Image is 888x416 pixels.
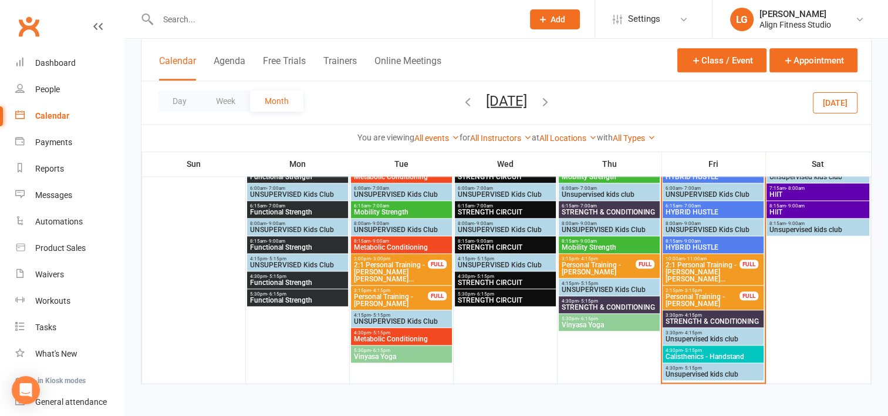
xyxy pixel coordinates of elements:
[769,226,867,233] span: Unsupervised kids club
[683,348,702,353] span: - 5:15pm
[685,256,707,261] span: - 11:00am
[579,256,598,261] span: - 4:15pm
[35,137,72,147] div: Payments
[665,221,761,226] span: 8:00am
[249,221,346,226] span: 8:00am
[267,291,286,297] span: - 6:15pm
[665,348,761,353] span: 4:30pm
[665,330,761,336] span: 3:30pm
[353,261,428,283] span: 2:1 Personal Training - [PERSON_NAME] [PERSON_NAME]...
[353,293,428,307] span: Personal Training - [PERSON_NAME]
[353,239,450,244] span: 8:15am
[597,133,613,142] strong: with
[683,330,702,336] span: - 4:15pm
[578,186,597,191] span: - 7:00am
[740,260,758,269] div: FULL
[353,256,428,261] span: 2:00pm
[769,173,867,180] span: Unsupervised kids club
[813,92,857,113] button: [DATE]
[35,164,64,173] div: Reports
[665,288,740,293] span: 2:15pm
[457,261,553,269] span: UNSUPERVISED Kids Club
[249,297,346,304] span: Functional Strength
[35,217,83,226] div: Automations
[350,152,454,176] th: Tue
[353,313,450,318] span: 4:15pm
[460,133,470,142] strong: for
[665,261,740,283] span: 2:1 Personal Training - [PERSON_NAME] [PERSON_NAME]...
[370,186,389,191] span: - 7:00am
[201,90,250,112] button: Week
[15,389,124,415] a: General attendance kiosk mode
[561,239,657,244] span: 8:15am
[457,226,553,233] span: UNSUPERVISED Kids Club
[579,281,598,286] span: - 5:15pm
[323,55,357,80] button: Trainers
[579,298,598,304] span: - 5:15pm
[246,152,350,176] th: Mon
[561,286,657,293] span: UNSUPERVISED Kids Club
[353,336,450,343] span: Metabolic Conditioning
[665,244,761,251] span: HYBRID HUSTLE
[683,313,702,318] span: - 4:15pm
[665,186,761,191] span: 6:00am
[769,221,867,226] span: 8:15am
[665,226,761,233] span: UNSUPERVISED Kids Club
[786,203,805,209] span: - 9:00am
[370,239,389,244] span: - 9:00am
[759,19,831,30] div: Align Fitness Studio
[35,85,60,94] div: People
[475,291,494,297] span: - 6:15pm
[769,191,867,198] span: HIIT
[353,348,450,353] span: 5:30pm
[457,274,553,279] span: 4:30pm
[15,129,124,156] a: Payments
[457,209,553,216] span: STRENGTH CIRCUIT
[250,90,303,112] button: Month
[249,291,346,297] span: 5:30pm
[266,221,285,226] span: - 9:00am
[636,260,654,269] div: FULL
[561,304,657,311] span: STRENGTH & CONDITIONING
[35,270,64,279] div: Waivers
[266,239,285,244] span: - 9:00am
[267,256,286,261] span: - 5:15pm
[371,330,390,336] span: - 5:15pm
[457,291,553,297] span: 5:30pm
[214,55,245,80] button: Agenda
[353,353,450,360] span: Vinyasa Yoga
[457,244,553,251] span: STRENGTH CIRCUIT
[769,209,867,216] span: HIIT
[15,103,124,129] a: Calendar
[353,318,450,325] span: UNSUPERVISED Kids Club
[249,203,346,209] span: 6:15am
[561,186,657,191] span: 6:00am
[740,291,758,300] div: FULL
[730,8,754,31] div: LG
[457,203,553,209] span: 6:15am
[532,133,539,142] strong: at
[457,221,553,226] span: 8:00am
[353,288,428,293] span: 3:15pm
[371,256,390,261] span: - 3:00pm
[371,313,390,318] span: - 5:15pm
[561,256,636,261] span: 3:15pm
[786,221,805,226] span: - 9:00am
[374,55,441,80] button: Online Meetings
[457,256,553,261] span: 4:15pm
[15,76,124,103] a: People
[561,191,657,198] span: Unsupervised kids club
[353,186,450,191] span: 6:00am
[561,261,636,276] span: Personal Training - [PERSON_NAME]
[35,243,86,253] div: Product Sales
[561,209,657,216] span: STRENGTH & CONDITIONING
[561,244,657,251] span: Mobility Strength
[249,261,346,269] span: UNSUPERVISED Kids Club
[561,281,657,286] span: 4:15pm
[249,239,346,244] span: 8:15am
[530,9,580,29] button: Add
[249,244,346,251] span: Functional Strength
[263,55,306,80] button: Free Trials
[353,226,450,233] span: UNSUPERVISED Kids Club
[35,111,69,120] div: Calendar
